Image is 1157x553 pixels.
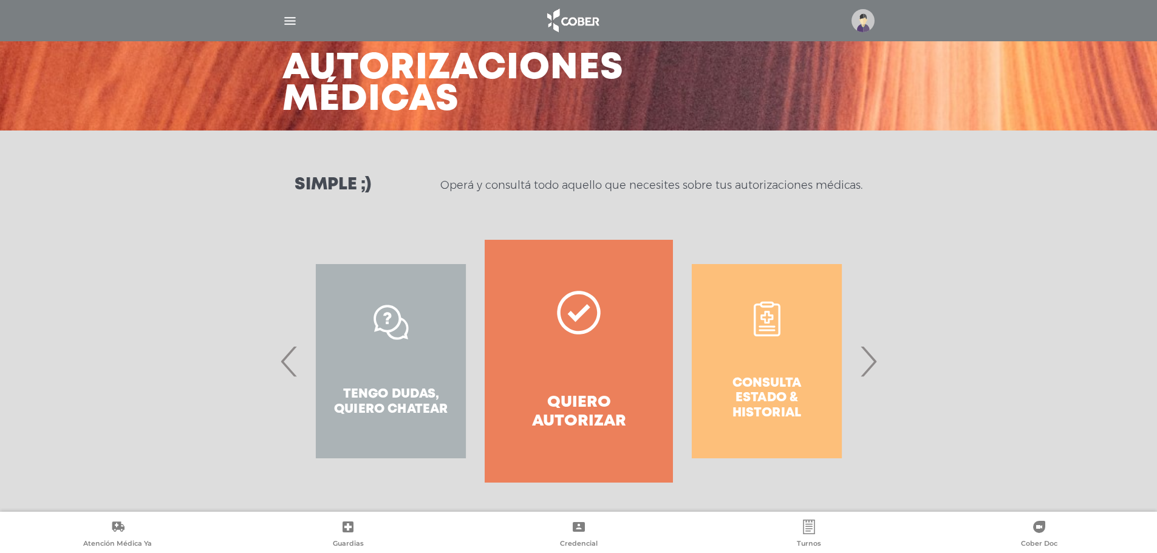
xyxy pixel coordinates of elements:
[560,539,598,550] span: Credencial
[856,328,880,394] span: Next
[83,539,152,550] span: Atención Médica Ya
[1021,539,1057,550] span: Cober Doc
[333,539,364,550] span: Guardias
[463,520,694,551] a: Credencial
[797,539,821,550] span: Turnos
[2,520,233,551] a: Atención Médica Ya
[233,520,463,551] a: Guardias
[852,9,875,32] img: profile-placeholder.svg
[694,520,924,551] a: Turnos
[278,328,301,394] span: Previous
[282,53,624,116] h3: Autorizaciones médicas
[924,520,1155,551] a: Cober Doc
[295,177,371,194] h3: Simple ;)
[541,6,604,35] img: logo_cober_home-white.png
[440,178,862,192] p: Operá y consultá todo aquello que necesites sobre tus autorizaciones médicas.
[282,13,298,29] img: Cober_menu-lines-white.svg
[485,240,672,483] a: Quiero autorizar
[507,393,650,431] h4: Quiero autorizar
